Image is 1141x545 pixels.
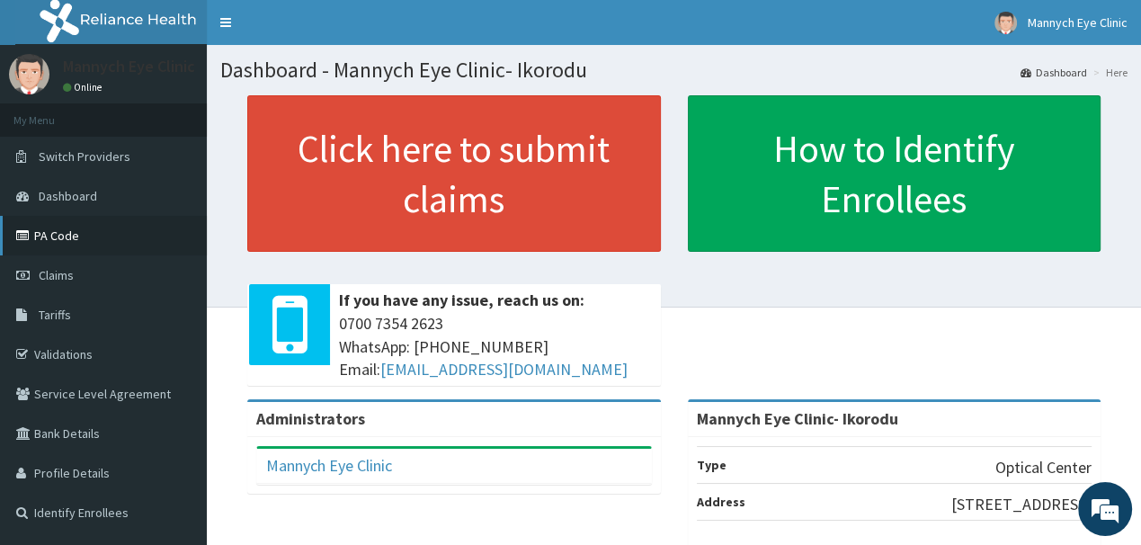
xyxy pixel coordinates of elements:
a: Mannych Eye Clinic [266,455,392,476]
a: Online [63,81,106,94]
span: Claims [39,267,74,283]
li: Here [1089,65,1128,80]
span: Tariffs [39,307,71,323]
img: User Image [994,12,1017,34]
a: Click here to submit claims [247,95,661,252]
span: Switch Providers [39,148,130,165]
p: Mannych Eye Clinic [63,58,195,75]
a: [EMAIL_ADDRESS][DOMAIN_NAME] [380,359,628,380]
span: Dashboard [39,188,97,204]
p: Optical Center [995,456,1092,479]
b: Administrators [256,408,365,429]
b: Address [697,494,745,510]
strong: Mannych Eye Clinic- Ikorodu [697,408,898,429]
a: Dashboard [1021,65,1087,80]
h1: Dashboard - Mannych Eye Clinic- Ikorodu [220,58,1128,82]
span: Mannych Eye Clinic [1028,14,1128,31]
img: User Image [9,54,49,94]
a: How to Identify Enrollees [688,95,1101,252]
span: 0700 7354 2623 WhatsApp: [PHONE_NUMBER] Email: [339,312,652,381]
b: Type [697,457,726,473]
b: If you have any issue, reach us on: [339,290,584,310]
p: [STREET_ADDRESS] [951,493,1092,516]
